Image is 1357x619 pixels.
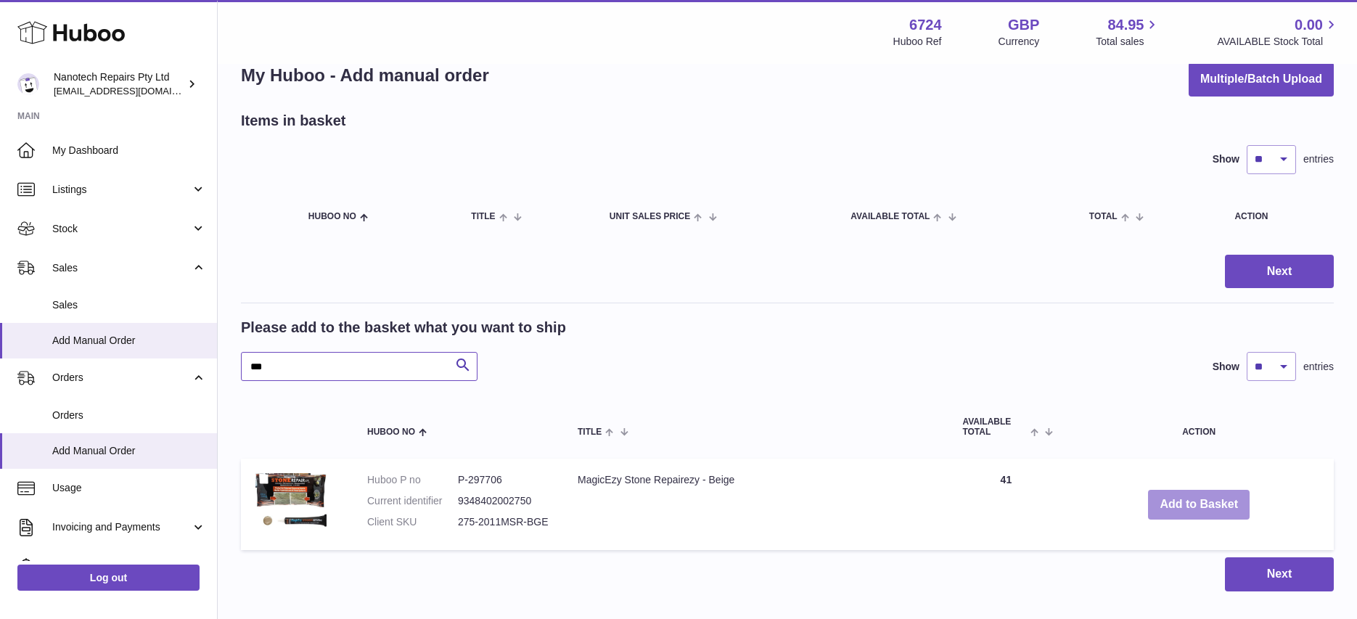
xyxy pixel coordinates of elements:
[255,473,328,528] img: MagicEzy Stone Repairezy - Beige
[367,427,415,437] span: Huboo no
[909,15,942,35] strong: 6724
[1008,15,1039,35] strong: GBP
[52,444,206,458] span: Add Manual Order
[17,73,39,95] img: info@nanotechrepairs.com
[1295,15,1323,35] span: 0.00
[1148,490,1250,520] button: Add to Basket
[1096,35,1160,49] span: Total sales
[52,409,206,422] span: Orders
[948,459,1064,551] td: 41
[1213,152,1239,166] label: Show
[367,494,458,508] dt: Current identifier
[52,298,206,312] span: Sales
[962,417,1027,436] span: AVAILABLE Total
[52,334,206,348] span: Add Manual Order
[54,85,213,97] span: [EMAIL_ADDRESS][DOMAIN_NAME]
[1217,15,1340,49] a: 0.00 AVAILABLE Stock Total
[54,70,184,98] div: Nanotech Repairs Pty Ltd
[893,35,942,49] div: Huboo Ref
[52,183,191,197] span: Listings
[1213,360,1239,374] label: Show
[471,212,495,221] span: Title
[850,212,930,221] span: AVAILABLE Total
[1217,35,1340,49] span: AVAILABLE Stock Total
[367,473,458,487] dt: Huboo P no
[241,64,489,87] h1: My Huboo - Add manual order
[52,222,191,236] span: Stock
[610,212,690,221] span: Unit Sales Price
[17,565,200,591] a: Log out
[52,520,191,534] span: Invoicing and Payments
[52,144,206,157] span: My Dashboard
[458,515,549,529] dd: 275-2011MSR-BGE
[578,427,602,437] span: Title
[1303,360,1334,374] span: entries
[52,481,206,495] span: Usage
[1234,212,1319,221] div: Action
[52,261,191,275] span: Sales
[367,515,458,529] dt: Client SKU
[1225,255,1334,289] button: Next
[458,494,549,508] dd: 9348402002750
[308,212,356,221] span: Huboo no
[563,459,948,551] td: MagicEzy Stone Repairezy - Beige
[1107,15,1144,35] span: 84.95
[1225,557,1334,591] button: Next
[999,35,1040,49] div: Currency
[1089,212,1118,221] span: Total
[1303,152,1334,166] span: entries
[241,111,346,131] h2: Items in basket
[52,559,206,573] span: Cases
[458,473,549,487] dd: P-297706
[52,371,191,385] span: Orders
[1189,62,1334,97] button: Multiple/Batch Upload
[1096,15,1160,49] a: 84.95 Total sales
[241,318,566,337] h2: Please add to the basket what you want to ship
[1064,403,1334,451] th: Action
